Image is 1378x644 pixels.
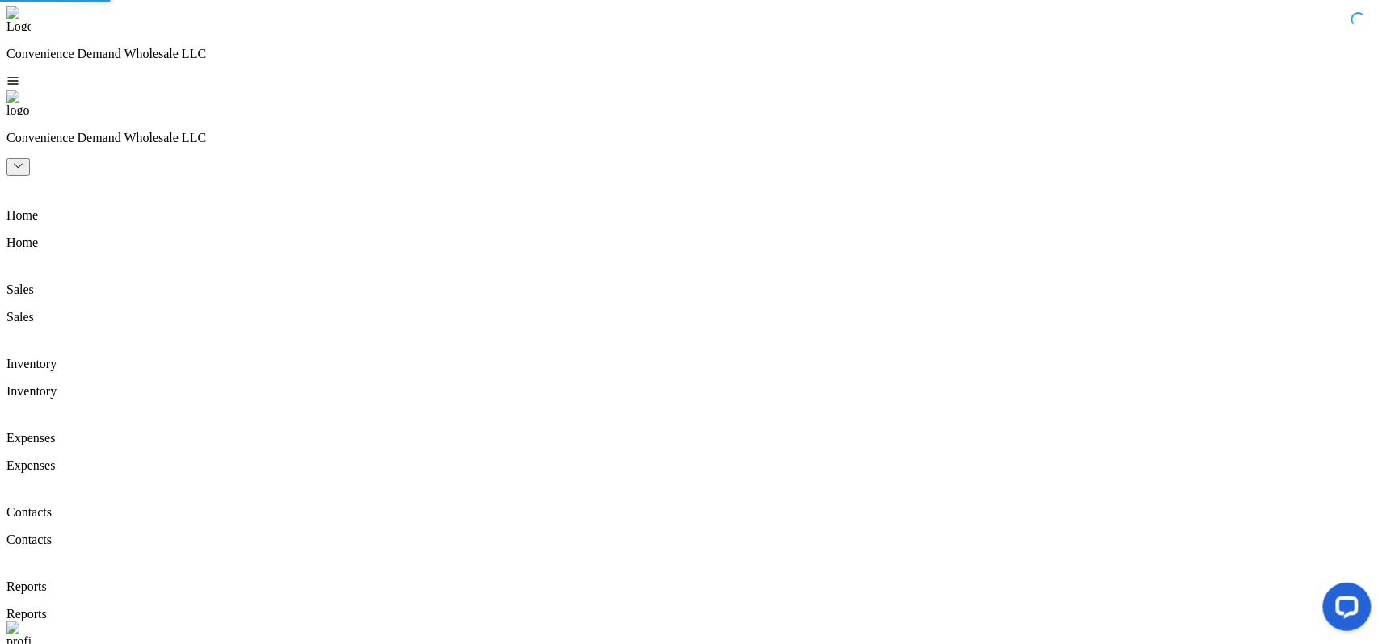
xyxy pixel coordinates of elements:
[6,310,34,324] span: Sales
[6,431,1372,445] p: Expenses
[6,6,31,31] img: Logo
[6,131,1372,145] p: Convenience Demand Wholesale LLC
[6,47,1372,61] p: Convenience Demand Wholesale LLC
[1310,576,1378,644] iframe: LiveChat chat widget
[6,357,1372,371] p: Inventory
[6,607,47,621] span: Reports
[6,236,38,249] span: Home
[6,208,1372,223] p: Home
[6,533,52,546] span: Contacts
[6,579,1372,594] p: Reports
[6,282,1372,297] p: Sales
[6,90,31,115] img: logo
[6,384,57,398] span: Inventory
[6,458,55,472] span: Expenses
[6,505,1372,520] p: Contacts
